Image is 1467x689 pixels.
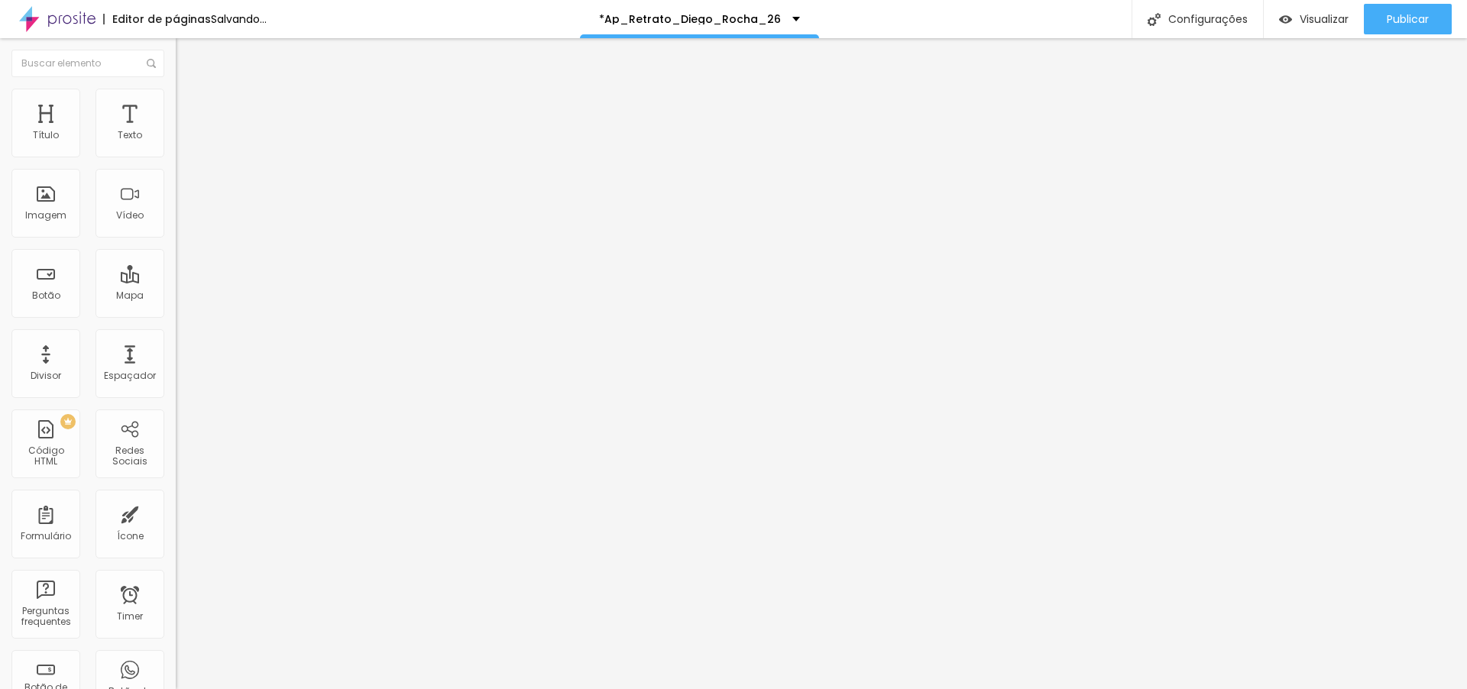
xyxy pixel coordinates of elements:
[11,50,164,77] input: Buscar elemento
[116,290,144,301] div: Mapa
[103,14,211,24] div: Editor de páginas
[104,370,156,381] div: Espaçador
[116,210,144,221] div: Vídeo
[1279,13,1292,26] img: view-1.svg
[118,130,142,141] div: Texto
[21,531,71,542] div: Formulário
[117,611,143,622] div: Timer
[15,445,76,467] div: Código HTML
[1364,4,1452,34] button: Publicar
[25,210,66,221] div: Imagem
[211,14,267,24] div: Salvando...
[147,59,156,68] img: Icone
[32,290,60,301] div: Botão
[176,38,1467,689] iframe: Editor
[33,130,59,141] div: Título
[1264,4,1364,34] button: Visualizar
[1387,13,1429,25] span: Publicar
[99,445,160,467] div: Redes Sociais
[1148,13,1161,26] img: Icone
[1300,13,1349,25] span: Visualizar
[599,14,781,24] p: *Ap_Retrato_Diego_Rocha_26
[117,531,144,542] div: Ícone
[15,606,76,628] div: Perguntas frequentes
[31,370,61,381] div: Divisor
